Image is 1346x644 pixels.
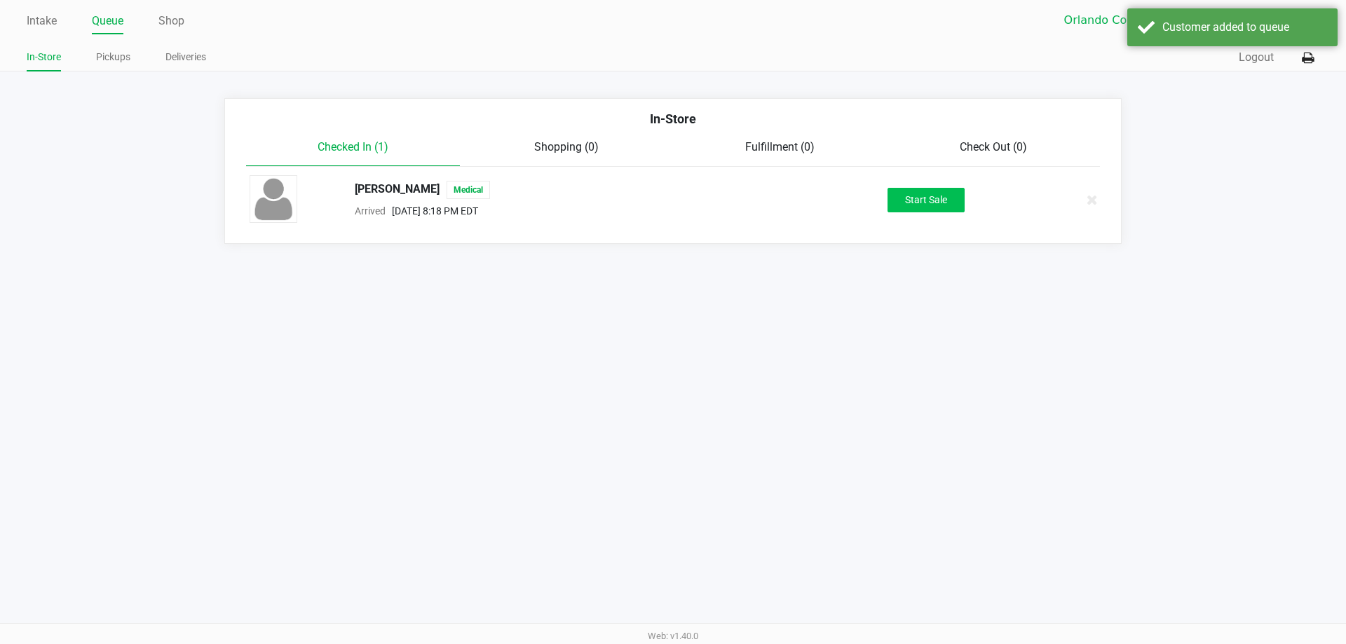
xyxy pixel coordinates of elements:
a: Intake [27,11,57,31]
span: Arrived [355,205,386,217]
span: Fulfillment (0) [745,140,815,153]
span: Orlando Colonial WC [1064,12,1201,29]
span: Web: v1.40.0 [648,631,698,641]
a: In-Store [27,48,61,66]
a: Pickups [96,48,130,66]
span: In-Store [650,111,696,126]
a: Shop [158,11,184,31]
button: Select [1209,8,1230,33]
button: Logout [1239,49,1274,66]
a: Deliveries [165,48,206,66]
span: Checked In (1) [318,140,388,153]
span: Medical [447,181,490,199]
button: Start Sale [888,188,965,212]
a: Queue [92,11,123,31]
span: Check Out (0) [960,140,1027,153]
span: [DATE] 8:18 PM EDT [386,205,478,217]
span: Shopping (0) [534,140,599,153]
div: Customer added to queue [1162,19,1327,36]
